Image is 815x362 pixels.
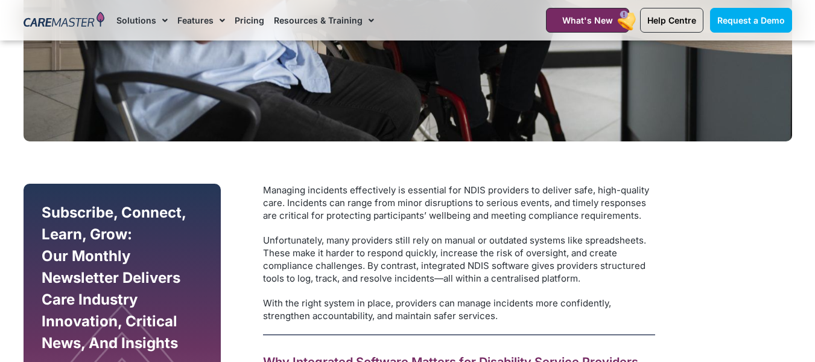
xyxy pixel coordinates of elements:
[263,234,655,285] p: Unfortunately, many providers still rely on manual or outdated systems like spreadsheets. These m...
[39,202,206,360] div: Subscribe, Connect, Learn, Grow: Our Monthly Newsletter Delivers Care Industry Innovation, Critic...
[647,15,696,25] span: Help Centre
[263,297,655,322] p: With the right system in place, providers can manage incidents more confidently, strengthen accou...
[546,8,629,33] a: What's New
[717,15,785,25] span: Request a Demo
[562,15,613,25] span: What's New
[24,11,105,30] img: CareMaster Logo
[640,8,703,33] a: Help Centre
[263,184,655,222] p: Managing incidents effectively is essential for NDIS providers to deliver safe, high-quality care...
[710,8,792,33] a: Request a Demo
